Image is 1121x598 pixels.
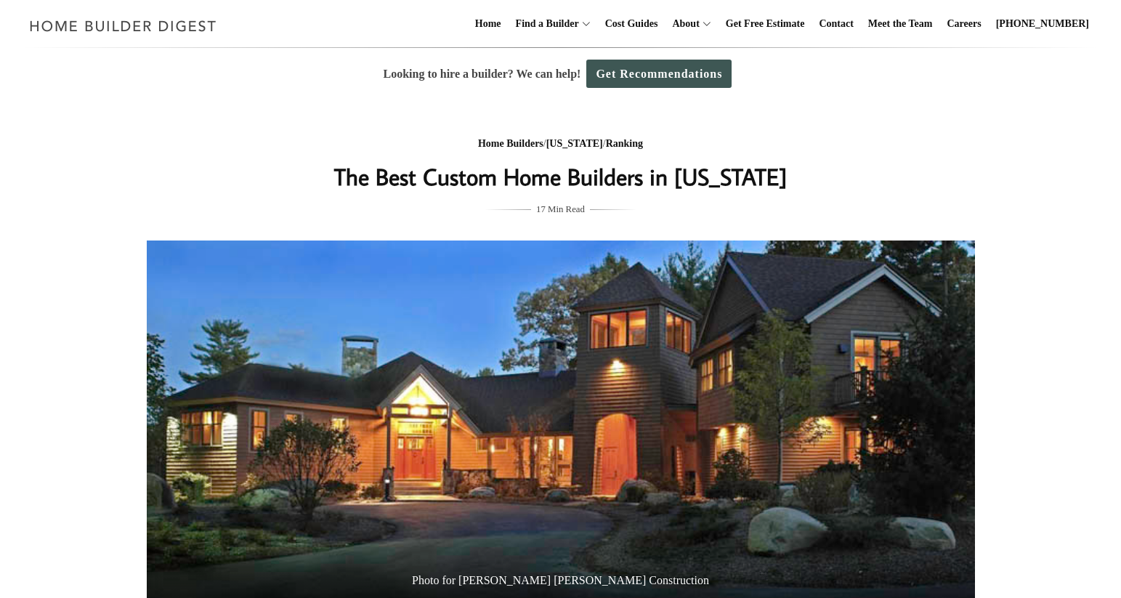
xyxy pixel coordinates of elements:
a: Get Free Estimate [720,1,811,47]
a: Ranking [606,138,643,149]
img: Home Builder Digest [23,12,223,40]
a: Contact [813,1,859,47]
span: 17 Min Read [536,201,585,217]
a: [PHONE_NUMBER] [990,1,1095,47]
h1: The Best Custom Home Builders in [US_STATE] [271,159,851,194]
a: About [666,1,699,47]
a: Home [469,1,507,47]
a: Cost Guides [599,1,664,47]
a: Careers [942,1,987,47]
div: / / [271,135,851,153]
a: [US_STATE] [546,138,603,149]
a: Get Recommendations [586,60,732,88]
a: Find a Builder [510,1,579,47]
a: Home Builders [478,138,543,149]
a: Meet the Team [862,1,939,47]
